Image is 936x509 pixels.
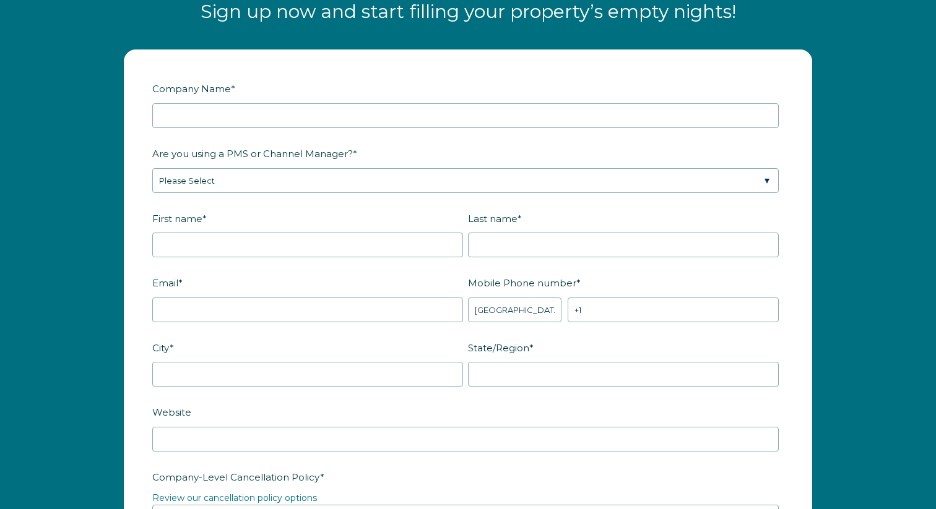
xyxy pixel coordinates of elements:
span: City [152,338,170,357]
span: First name [152,209,202,228]
span: Email [152,273,178,293]
a: Review our cancellation policy options [152,492,317,503]
span: Company-Level Cancellation Policy [152,468,320,487]
span: State/Region [468,338,529,357]
span: Company Name [152,79,231,98]
span: Last name [468,209,518,228]
span: Website [152,403,191,422]
span: Are you using a PMS or Channel Manager? [152,144,353,163]
span: Mobile Phone number [468,273,576,293]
